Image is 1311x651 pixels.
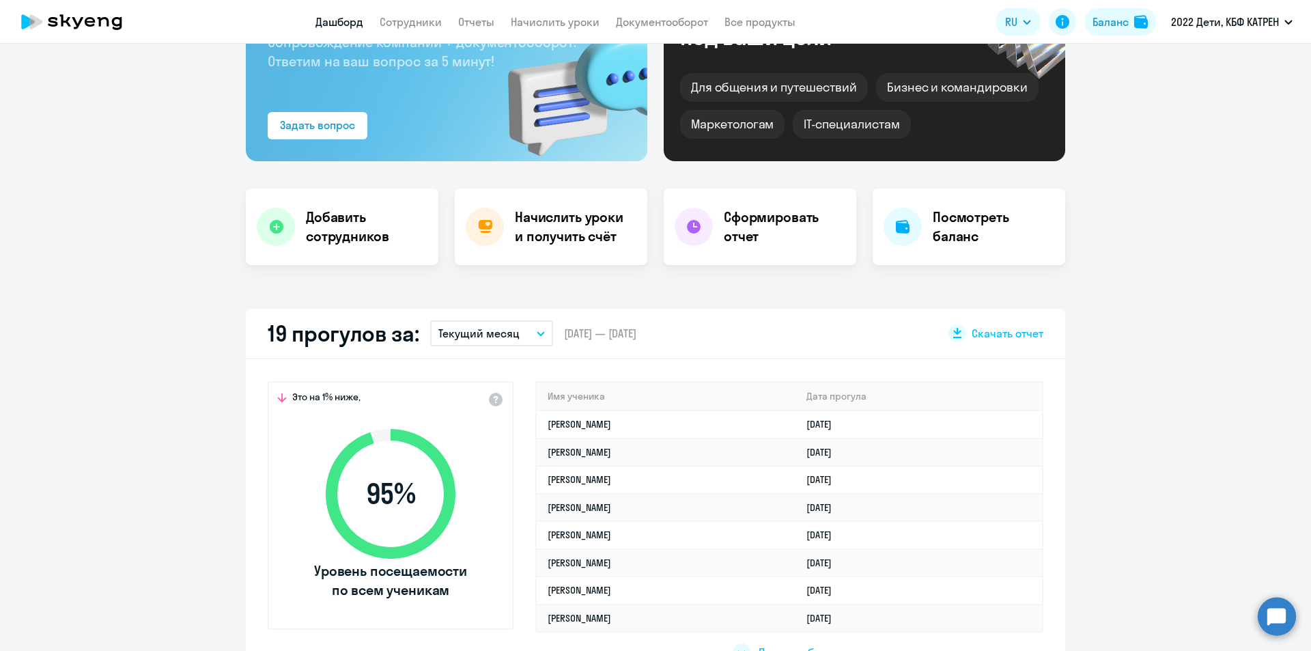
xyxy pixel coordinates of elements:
[312,477,469,510] span: 95 %
[548,418,611,430] a: [PERSON_NAME]
[511,15,600,29] a: Начислить уроки
[806,418,843,430] a: [DATE]
[268,320,419,347] h2: 19 прогулов за:
[616,15,708,29] a: Документооборот
[438,325,520,342] p: Текущий месяц
[306,208,427,246] h4: Добавить сотрудников
[806,557,843,569] a: [DATE]
[876,73,1039,102] div: Бизнес и командировки
[430,320,553,346] button: Текущий месяц
[515,208,634,246] h4: Начислить уроки и получить счёт
[1084,8,1156,36] button: Балансbalance
[312,562,469,600] span: Уровень посещаемости по всем ученикам
[564,326,636,341] span: [DATE] — [DATE]
[972,326,1043,341] span: Скачать отчет
[806,612,843,624] a: [DATE]
[537,383,795,411] th: Имя ученика
[806,584,843,596] a: [DATE]
[268,112,367,139] button: Задать вопрос
[548,529,611,541] a: [PERSON_NAME]
[793,110,910,139] div: IT-специалистам
[1005,14,1017,30] span: RU
[933,208,1054,246] h4: Посмотреть баланс
[292,391,361,407] span: Это на 1% ниже,
[996,8,1041,36] button: RU
[806,473,843,486] a: [DATE]
[806,446,843,458] a: [DATE]
[548,612,611,624] a: [PERSON_NAME]
[280,117,355,133] div: Задать вопрос
[458,15,494,29] a: Отчеты
[488,8,647,161] img: bg-img
[1092,14,1129,30] div: Баланс
[548,501,611,514] a: [PERSON_NAME]
[1134,15,1148,29] img: balance
[724,208,845,246] h4: Сформировать отчет
[1164,5,1299,38] button: 2022 Дети, КБФ КАТРЕН
[680,110,785,139] div: Маркетологам
[806,529,843,541] a: [DATE]
[806,501,843,514] a: [DATE]
[380,15,442,29] a: Сотрудники
[548,446,611,458] a: [PERSON_NAME]
[548,584,611,596] a: [PERSON_NAME]
[795,383,1042,411] th: Дата прогула
[724,15,795,29] a: Все продукты
[680,73,868,102] div: Для общения и путешествий
[680,2,914,49] div: Курсы английского под ваши цели
[1171,14,1279,30] p: 2022 Дети, КБФ КАТРЕН
[548,557,611,569] a: [PERSON_NAME]
[548,473,611,486] a: [PERSON_NAME]
[315,15,363,29] a: Дашборд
